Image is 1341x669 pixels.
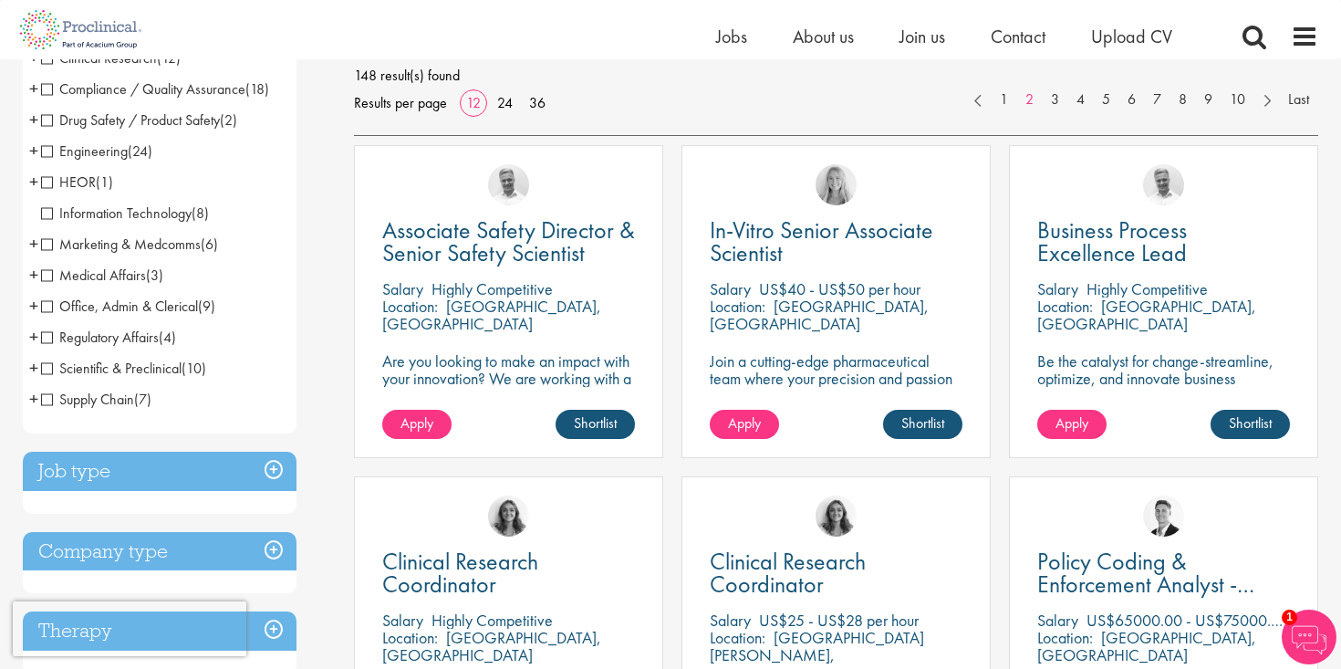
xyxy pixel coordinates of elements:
img: Shannon Briggs [816,164,857,205]
span: 148 result(s) found [354,62,1319,89]
a: 36 [523,93,552,112]
span: (8) [192,204,209,223]
span: Clinical Research Coordinator [710,546,866,600]
span: Engineering [41,141,128,161]
span: Location: [1037,296,1093,317]
iframe: reCAPTCHA [13,601,246,656]
a: Join us [899,25,945,48]
span: Regulatory Affairs [41,328,176,347]
a: Shortlist [1211,410,1290,439]
a: 6 [1118,89,1145,110]
span: Information Technology [41,204,209,223]
span: Location: [710,296,765,317]
a: About us [793,25,854,48]
span: Apply [1055,413,1088,433]
span: Salary [1037,278,1078,299]
span: Drug Safety / Product Safety [41,110,220,130]
span: + [29,323,38,350]
p: US$40 - US$50 per hour [759,278,920,299]
a: 7 [1144,89,1170,110]
span: + [29,292,38,319]
img: George Watson [1143,496,1184,537]
a: Jackie Cerchio [816,496,857,537]
p: [GEOGRAPHIC_DATA], [GEOGRAPHIC_DATA] [1037,627,1256,665]
span: Location: [382,627,438,648]
span: Location: [382,296,438,317]
span: Business Process Excellence Lead [1037,214,1187,268]
a: 2 [1016,89,1043,110]
span: (9) [198,297,215,316]
a: 10 [1221,89,1254,110]
span: + [29,261,38,288]
a: Apply [710,410,779,439]
span: + [29,385,38,413]
span: Clinical Research Coordinator [382,546,538,600]
span: Salary [382,610,423,631]
p: [GEOGRAPHIC_DATA], [GEOGRAPHIC_DATA] [382,296,601,334]
a: Clinical Research Coordinator [710,550,962,596]
img: Chatbot [1282,610,1336,664]
h3: Job type [23,452,296,491]
span: Medical Affairs [41,266,146,285]
span: Scientific & Preclinical [41,359,182,378]
a: Apply [1037,410,1107,439]
span: + [29,106,38,133]
p: [GEOGRAPHIC_DATA], [GEOGRAPHIC_DATA] [710,296,929,334]
p: Highly Competitive [1086,278,1208,299]
span: Salary [710,278,751,299]
span: Marketing & Medcomms [41,235,201,254]
span: Results per page [354,89,447,117]
a: Shortlist [556,410,635,439]
a: Associate Safety Director & Senior Safety Scientist [382,219,635,265]
span: Apply [728,413,761,433]
p: Be the catalyst for change-streamline, optimize, and innovate business processes in a dynamic bio... [1037,352,1290,422]
a: Contact [991,25,1045,48]
span: Information Technology [41,204,192,223]
a: 8 [1169,89,1196,110]
a: 9 [1195,89,1221,110]
span: Scientific & Preclinical [41,359,206,378]
span: (4) [159,328,176,347]
span: Salary [382,278,423,299]
a: Clinical Research Coordinator [382,550,635,596]
h3: Company type [23,532,296,571]
span: Associate Safety Director & Senior Safety Scientist [382,214,635,268]
span: (10) [182,359,206,378]
img: Joshua Bye [1143,164,1184,205]
p: [GEOGRAPHIC_DATA], [GEOGRAPHIC_DATA] [1037,296,1256,334]
span: + [29,230,38,257]
span: 1 [1282,610,1297,625]
span: Regulatory Affairs [41,328,159,347]
span: (7) [134,390,151,409]
span: Compliance / Quality Assurance [41,79,245,99]
span: + [29,137,38,164]
span: Engineering [41,141,152,161]
p: [GEOGRAPHIC_DATA], [GEOGRAPHIC_DATA] [382,627,601,665]
a: 12 [460,93,487,112]
a: Apply [382,410,452,439]
a: Policy Coding & Enforcement Analyst - Remote [1037,550,1290,596]
span: (2) [220,110,237,130]
p: Are you looking to make an impact with your innovation? We are working with a well-established ph... [382,352,635,439]
a: Jobs [716,25,747,48]
a: 24 [491,93,519,112]
p: Highly Competitive [431,278,553,299]
span: Upload CV [1091,25,1172,48]
a: Shortlist [883,410,962,439]
span: (3) [146,266,163,285]
img: Jackie Cerchio [488,496,529,537]
span: HEOR [41,172,113,192]
span: Policy Coding & Enforcement Analyst - Remote [1037,546,1254,622]
span: Supply Chain [41,390,134,409]
a: Joshua Bye [488,164,529,205]
span: Location: [1037,627,1093,648]
span: Salary [710,610,751,631]
span: (24) [128,141,152,161]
